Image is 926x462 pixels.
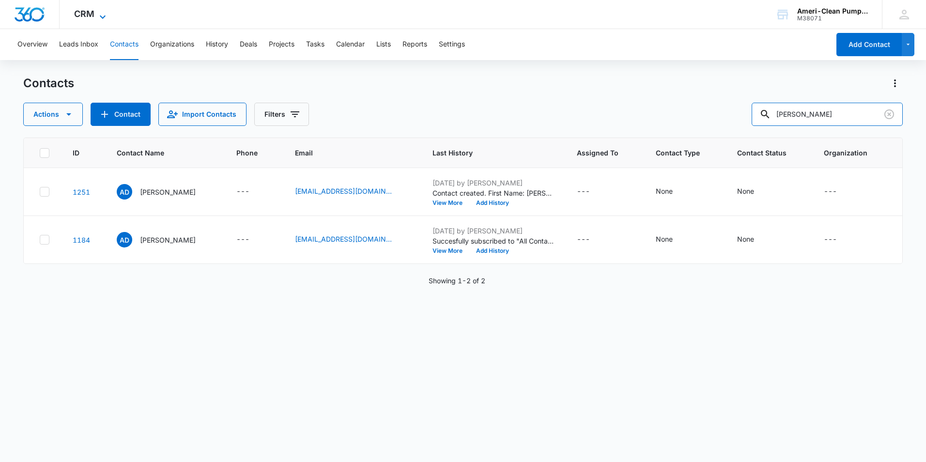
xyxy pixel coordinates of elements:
[439,29,465,60] button: Settings
[402,29,427,60] button: Reports
[117,184,213,200] div: Contact Name - Angy Diaz - Select to Edit Field
[797,7,868,15] div: account name
[295,148,395,158] span: Email
[824,234,854,246] div: Organization - - Select to Edit Field
[74,9,94,19] span: CRM
[432,236,554,246] p: Succesfully subscribed to "All Contacts".
[656,186,690,198] div: Contact Type - None - Select to Edit Field
[836,33,902,56] button: Add Contact
[73,188,90,196] a: Navigate to contact details page for Angy Diaz
[824,148,867,158] span: Organization
[295,186,409,198] div: Email - angy@pmasflorida.com - Select to Edit Field
[432,226,554,236] p: [DATE] by [PERSON_NAME]
[656,148,700,158] span: Contact Type
[117,232,213,247] div: Contact Name - Angy Diaz - Select to Edit Field
[737,234,772,246] div: Contact Status - None - Select to Edit Field
[236,234,249,246] div: ---
[824,186,854,198] div: Organization - - Select to Edit Field
[824,234,837,246] div: ---
[23,76,74,91] h1: Contacts
[432,148,540,158] span: Last History
[158,103,247,126] button: Import Contacts
[737,186,772,198] div: Contact Status - None - Select to Edit Field
[91,103,151,126] button: Add Contact
[577,234,590,246] div: ---
[140,187,196,197] p: [PERSON_NAME]
[59,29,98,60] button: Leads Inbox
[469,200,516,206] button: Add History
[236,186,267,198] div: Phone - - Select to Edit Field
[236,234,267,246] div: Phone - - Select to Edit Field
[140,235,196,245] p: [PERSON_NAME]
[206,29,228,60] button: History
[881,107,897,122] button: Clear
[432,200,469,206] button: View More
[887,76,903,91] button: Actions
[336,29,365,60] button: Calendar
[432,248,469,254] button: View More
[295,186,392,196] a: [EMAIL_ADDRESS][DOMAIN_NAME]
[117,148,199,158] span: Contact Name
[376,29,391,60] button: Lists
[73,148,79,158] span: ID
[656,234,690,246] div: Contact Type - None - Select to Edit Field
[656,234,673,244] div: None
[656,186,673,196] div: None
[110,29,139,60] button: Contacts
[254,103,309,126] button: Filters
[577,186,607,198] div: Assigned To - - Select to Edit Field
[737,234,754,244] div: None
[295,234,392,244] a: [EMAIL_ADDRESS][DOMAIN_NAME]
[117,184,132,200] span: AD
[269,29,294,60] button: Projects
[824,186,837,198] div: ---
[737,148,787,158] span: Contact Status
[429,276,485,286] p: Showing 1-2 of 2
[577,148,618,158] span: Assigned To
[73,236,90,244] a: Navigate to contact details page for Angy Diaz
[577,186,590,198] div: ---
[306,29,324,60] button: Tasks
[17,29,47,60] button: Overview
[236,148,258,158] span: Phone
[752,103,903,126] input: Search Contacts
[295,234,409,246] div: Email - adiaz@pmasflorida.com - Select to Edit Field
[23,103,83,126] button: Actions
[117,232,132,247] span: AD
[432,178,554,188] p: [DATE] by [PERSON_NAME]
[432,188,554,198] p: Contact created. First Name: [PERSON_NAME] Last Name: [PERSON_NAME] Email: [EMAIL_ADDRESS][DOMAIN...
[236,186,249,198] div: ---
[577,234,607,246] div: Assigned To - - Select to Edit Field
[737,186,754,196] div: None
[469,248,516,254] button: Add History
[150,29,194,60] button: Organizations
[240,29,257,60] button: Deals
[797,15,868,22] div: account id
